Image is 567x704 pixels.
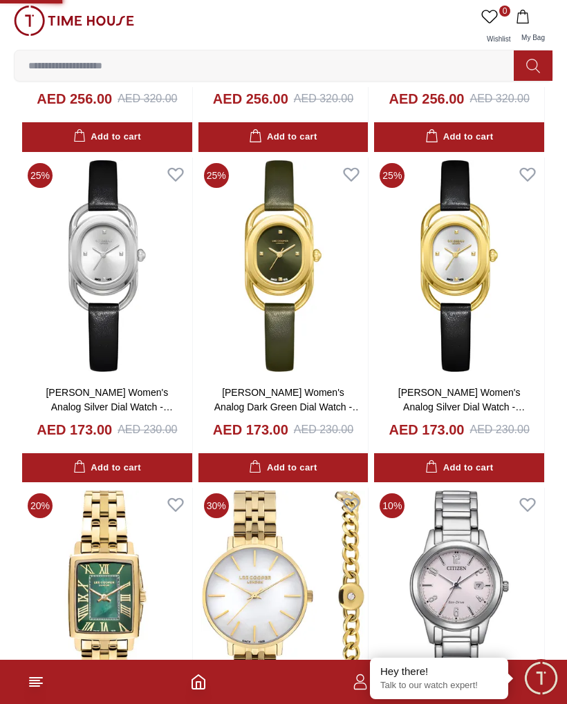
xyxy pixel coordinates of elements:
div: Add to cart [73,129,141,145]
div: AED 230.00 [294,421,353,438]
div: Add to cart [249,460,317,476]
div: Hey there! [380,665,498,678]
p: Talk to our watch expert! [380,680,498,692]
a: Home [190,674,207,690]
a: 0Wishlist [478,6,513,50]
span: 0 [499,6,510,17]
h4: AED 256.00 [389,89,465,108]
h4: AED 173.00 [389,420,465,439]
div: Chat Widget [522,659,560,697]
button: Add to cart [22,122,192,152]
div: AED 320.00 [294,91,353,107]
div: AED 230.00 [470,421,530,438]
div: Add to cart [425,460,493,476]
button: Add to cart [22,453,192,483]
button: Add to cart [198,453,369,483]
a: [PERSON_NAME] Women's Analog Silver Dial Watch - LC08055.331 [46,387,172,427]
span: 30 % [204,493,229,518]
img: ... [14,6,134,36]
span: 25 % [204,163,229,188]
div: AED 320.00 [470,91,530,107]
a: [PERSON_NAME] Women's Analog Silver Dial Watch - LC08055.131 [398,387,525,427]
div: Add to cart [249,129,317,145]
a: [PERSON_NAME] Women's Analog Dark Green Dial Watch - LC08055.177 [214,387,362,427]
div: AED 230.00 [118,421,177,438]
span: My Bag [516,34,550,41]
button: Add to cart [374,453,544,483]
img: Lee Cooper Women's Analog Silver Dial Watch - LC08055.131 [374,158,544,374]
span: 25 % [380,163,405,188]
button: Add to cart [374,122,544,152]
button: My Bag [513,6,553,50]
div: AED 320.00 [118,91,177,107]
h4: AED 173.00 [37,420,112,439]
img: Lee Cooper Women's Analog Dark Green Dial Watch - LC08055.177 [198,158,369,374]
button: Add to cart [198,122,369,152]
h4: AED 256.00 [213,89,288,108]
span: 20 % [28,493,53,518]
span: Wishlist [481,35,516,43]
div: Add to cart [425,129,493,145]
img: Lee Cooper Women's Analog Silver Dial Watch - LC08055.331 [22,158,192,374]
span: 10 % [380,493,405,518]
h4: AED 256.00 [37,89,112,108]
div: Add to cart [73,460,141,476]
h4: AED 173.00 [213,420,288,439]
span: 25 % [28,163,53,188]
